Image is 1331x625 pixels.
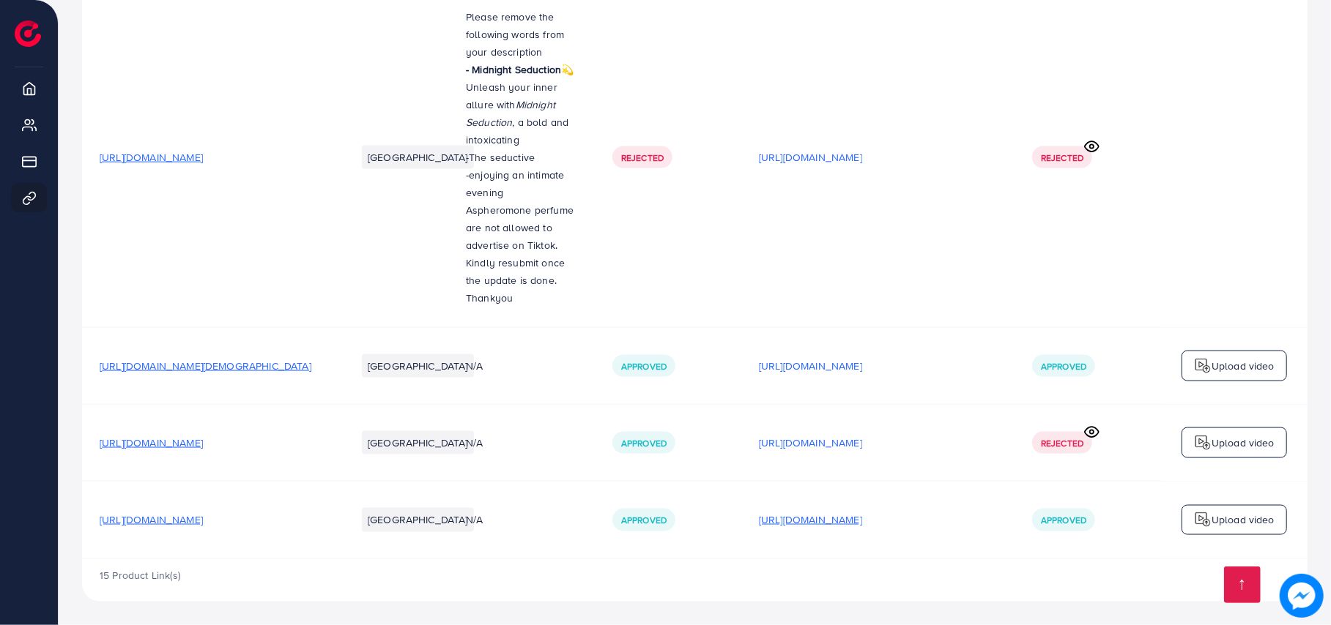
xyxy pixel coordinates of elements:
span: [URL][DOMAIN_NAME] [100,435,203,450]
li: [GEOGRAPHIC_DATA] [362,146,474,169]
span: Approved [621,437,667,449]
p: Upload video [1212,357,1275,375]
p: Please remove the following words from your description [466,8,577,61]
strong: - Midnight Seduction [466,62,561,77]
li: [GEOGRAPHIC_DATA] [362,508,474,531]
img: logo [1194,434,1212,452]
span: Approved [621,514,667,526]
span: 💫 [561,62,574,77]
li: [GEOGRAPHIC_DATA] [362,354,474,378]
span: -The seductive [466,150,535,165]
span: Approved [621,360,667,373]
img: logo [1194,511,1212,528]
p: pheromone perfume are not allowed to advertise on Tiktok. Kindly resubmit once the update is done... [466,201,577,307]
span: Unleash your inner allure with [466,80,557,112]
span: N/A [466,359,483,373]
p: Upload video [1212,511,1275,528]
span: [URL][DOMAIN_NAME] [100,150,203,165]
span: Rejected [1041,437,1083,449]
span: Approved [1041,360,1086,373]
p: Upload video [1212,434,1275,452]
span: , a bold and intoxicating [466,115,568,147]
p: [URL][DOMAIN_NAME] [759,149,862,166]
p: [URL][DOMAIN_NAME] [759,434,862,452]
span: Rejected [621,151,664,164]
span: [URL][DOMAIN_NAME][DEMOGRAPHIC_DATA] [100,359,311,373]
img: logo [1194,357,1212,375]
span: 15 Product Link(s) [100,568,180,583]
img: logo [15,20,41,47]
span: [URL][DOMAIN_NAME] [100,512,203,527]
li: [GEOGRAPHIC_DATA] [362,431,474,454]
p: [URL][DOMAIN_NAME] [759,511,862,528]
span: -enjoying an intimate evening [466,168,564,200]
span: As [466,203,478,217]
span: N/A [466,435,483,450]
img: image [1280,574,1324,618]
p: [URL][DOMAIN_NAME] [759,357,862,375]
span: Approved [1041,514,1086,526]
span: N/A [466,512,483,527]
span: Rejected [1041,151,1083,164]
em: Midnight Seduction [466,97,555,130]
